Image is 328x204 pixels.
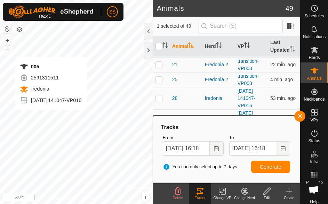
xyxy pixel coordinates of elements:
[20,74,81,82] div: 2591311511
[238,73,259,86] a: transition-VP003
[20,62,81,71] div: 005
[267,36,300,57] th: Last Updated
[202,36,235,57] th: Herd
[310,118,318,122] span: VPs
[216,43,222,49] p-sorticon: Activate to sort
[251,161,290,173] button: Generate
[211,195,233,201] div: Change VP
[160,123,293,131] div: Tracks
[163,134,224,141] label: From
[172,61,178,68] span: 21
[20,96,81,104] div: [DATE] 141047-VP016
[30,86,49,92] span: fredonia
[270,77,293,82] span: Oct 15, 2025, 4:14 PM
[233,195,256,201] div: Change Herd
[172,95,178,102] span: 28
[205,76,232,83] div: Fredonia 2
[238,58,259,71] a: transition-VP003
[229,134,290,141] label: To
[162,43,168,49] p-sorticon: Activate to sort
[83,195,104,201] a: Contact Us
[244,43,250,49] p-sorticon: Activate to sort
[306,180,323,185] span: Heatmap
[309,56,320,60] span: Herds
[172,76,178,83] span: 25
[304,180,323,199] div: Open chat
[307,76,322,80] span: Animals
[109,8,116,16] span: SS
[49,195,75,201] a: Privacy Policy
[142,193,150,201] button: i
[304,14,324,18] span: Schedules
[205,95,232,102] div: fredonia
[157,23,199,30] span: 1 selected of 49
[286,3,293,14] span: 49
[256,195,278,201] div: Edit
[169,36,202,57] th: Animal
[189,195,211,201] div: Tracks
[3,45,11,54] button: –
[308,139,320,143] span: Status
[310,160,318,164] span: Infra
[173,196,183,200] span: Delete
[238,88,255,108] a: [DATE] 141047-VP016
[270,95,296,101] span: Oct 15, 2025, 3:24 PM
[145,194,146,200] span: i
[303,35,326,39] span: Notifications
[188,43,194,49] p-sorticon: Activate to sort
[157,4,286,12] h2: Animals
[15,25,24,34] button: Map Layers
[3,36,11,45] button: +
[205,61,232,68] div: Fredonia 2
[278,195,300,201] div: Create
[3,25,11,33] button: Reset Map
[210,141,224,156] button: Choose Date
[235,36,267,57] th: VP
[310,200,319,204] span: Help
[238,110,255,130] a: [DATE] 141047-VP016
[304,97,325,101] span: Neckbands
[163,163,237,170] span: You can only select up to 7 days
[276,141,290,156] button: Choose Date
[270,62,296,67] span: Oct 15, 2025, 3:55 PM
[260,164,281,170] span: Generate
[199,19,283,33] input: Search (S)
[8,6,95,18] img: Gallagher Logo
[290,47,295,53] p-sorticon: Activate to sort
